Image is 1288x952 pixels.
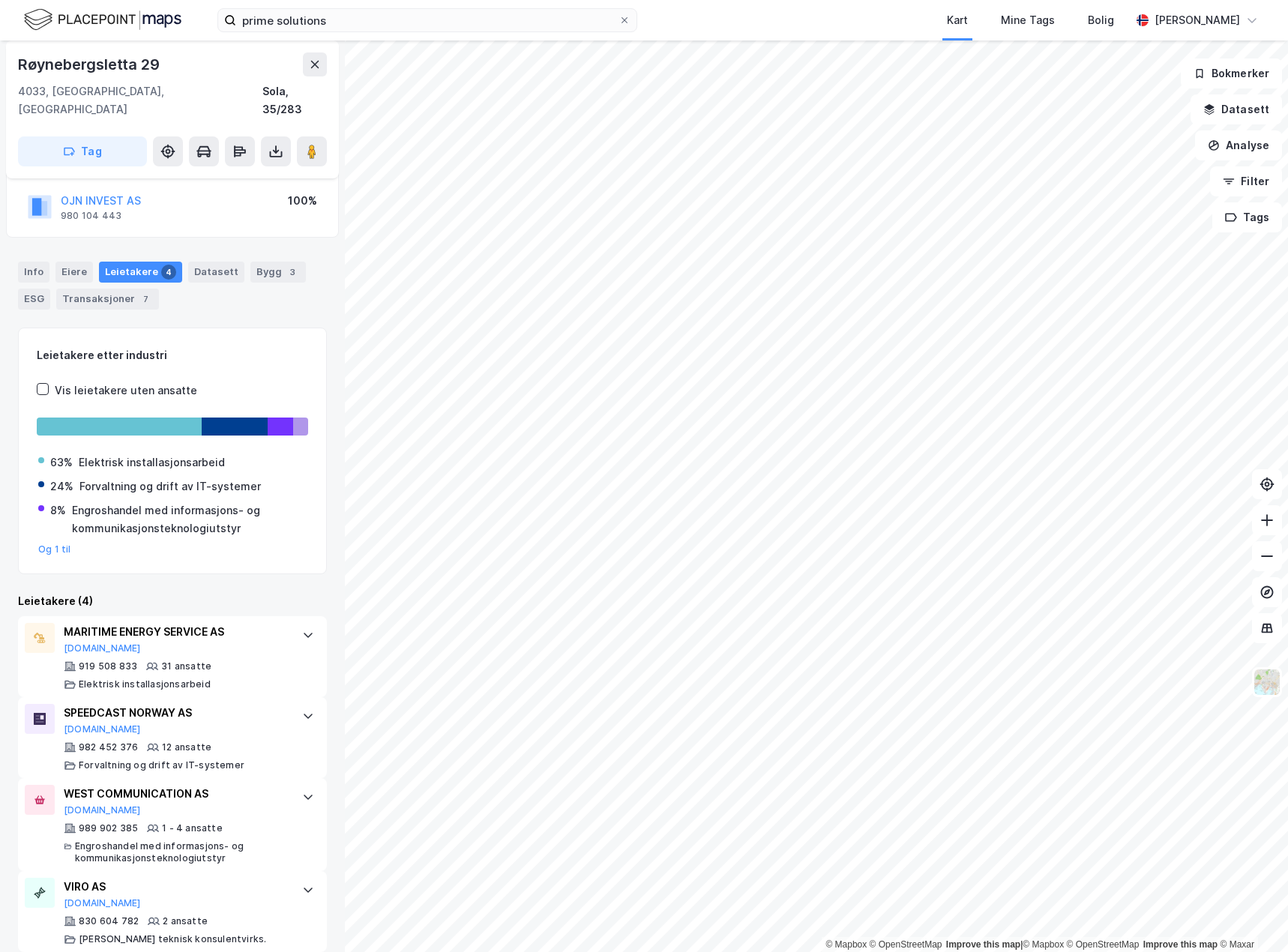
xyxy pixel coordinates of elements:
[79,660,137,672] div: 919 508 833
[64,723,141,735] button: [DOMAIN_NAME]
[162,822,223,834] div: 1 - 4 ansatte
[1195,130,1282,160] button: Analyse
[72,501,307,537] div: Engroshandel med informasjons- og kommunikasjonsteknologiutstyr
[946,939,1020,950] a: Improve this map
[64,804,141,816] button: [DOMAIN_NAME]
[18,136,147,166] button: Tag
[1067,939,1140,950] a: OpenStreetMap
[64,785,287,803] div: WEST COMMUNICATION AS
[64,897,141,909] button: [DOMAIN_NAME]
[163,915,208,927] div: 2 ansatte
[38,543,71,555] button: Og 1 til
[1191,94,1282,124] button: Datasett
[1210,166,1282,196] button: Filter
[79,741,138,753] div: 982 452 376
[50,454,73,472] div: 63%
[79,933,266,945] div: [PERSON_NAME] teknisk konsulentvirks.
[188,262,244,283] div: Datasett
[1213,880,1288,952] iframe: Chat Widget
[1212,202,1282,232] button: Tags
[18,52,162,76] div: Røynebergsletta 29
[56,289,159,310] div: Transaksjoner
[138,292,153,307] div: 7
[18,262,49,283] div: Info
[825,939,867,950] a: Mapbox
[1001,11,1055,29] div: Mine Tags
[79,678,211,690] div: Elektrisk installasjonsarbeid
[37,346,308,364] div: Leietakere etter industri
[79,822,138,834] div: 989 902 385
[18,82,262,118] div: 4033, [GEOGRAPHIC_DATA], [GEOGRAPHIC_DATA]
[64,642,141,654] button: [DOMAIN_NAME]
[99,262,182,283] div: Leietakere
[79,759,244,771] div: Forvaltning og drift av IT-systemer
[161,265,176,280] div: 4
[162,741,211,753] div: 12 ansatte
[79,454,225,472] div: Elektrisk installasjonsarbeid
[161,660,211,672] div: 31 ansatte
[262,82,327,118] div: Sola, 35/283
[75,840,287,864] div: Engroshandel med informasjons- og kommunikasjonsteknologiutstyr
[1023,939,1064,950] a: Mapbox
[50,501,66,519] div: 8%
[288,192,317,210] div: 100%
[79,915,139,927] div: 830 604 782
[64,878,287,896] div: VIRO AS
[55,262,93,283] div: Eiere
[250,262,306,283] div: Bygg
[1181,58,1282,88] button: Bokmerker
[18,592,327,610] div: Leietakere (4)
[24,7,181,33] img: logo.f888ab2527a4732fd821a326f86c7f29.svg
[1155,11,1240,29] div: [PERSON_NAME]
[947,11,968,29] div: Kart
[1213,880,1288,952] div: Kontrollprogram for chat
[61,210,121,222] div: 980 104 443
[236,9,619,31] input: Søk på adresse, matrikkel, gårdeiere, leietakere eller personer
[285,265,300,280] div: 3
[55,382,197,400] div: Vis leietakere uten ansatte
[79,477,261,495] div: Forvaltning og drift av IT-systemer
[64,623,287,641] div: MARITIME ENERGY SERVICE AS
[64,704,287,722] div: SPEEDCAST NORWAY AS
[870,939,942,950] a: OpenStreetMap
[1088,11,1114,29] div: Bolig
[1253,668,1281,696] img: Z
[18,289,50,310] div: ESG
[825,937,1254,952] div: |
[1143,939,1218,950] a: Improve this map
[50,477,73,495] div: 24%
